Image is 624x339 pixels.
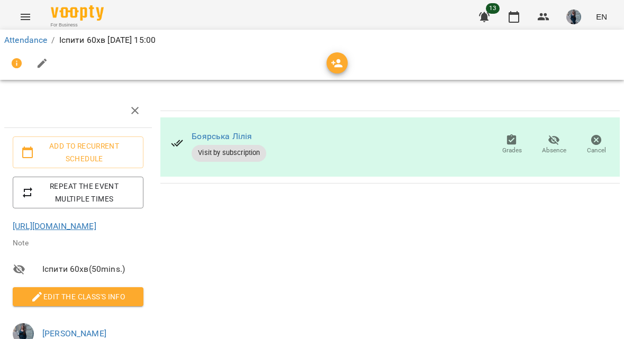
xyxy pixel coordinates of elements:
button: Grades [491,130,533,160]
nav: breadcrumb [4,34,620,47]
span: Add to recurrent schedule [21,140,135,165]
span: Edit the class's Info [21,290,135,303]
span: 13 [486,3,500,14]
button: Add to recurrent schedule [13,136,143,168]
a: Attendance [4,35,47,45]
button: EN [592,7,611,26]
span: Cancel [587,146,606,155]
p: Іспити 60хв [DATE] 15:00 [59,34,156,47]
button: Repeat the event multiple times [13,177,143,208]
span: Absence [542,146,566,155]
a: Боярська Лілія [192,131,252,141]
button: Absence [533,130,575,160]
img: Voopty Logo [51,5,104,21]
a: [URL][DOMAIN_NAME] [13,221,96,231]
span: Grades [502,146,522,155]
span: Іспити 60хв ( 50 mins. ) [42,263,143,276]
a: [PERSON_NAME] [42,328,106,338]
button: Edit the class's Info [13,287,143,306]
button: Cancel [575,130,618,160]
li: / [51,34,55,47]
span: EN [596,11,607,22]
button: Menu [13,4,38,30]
span: Visit by subscription [192,148,266,158]
p: Note [13,238,143,249]
span: Repeat the event multiple times [21,180,135,205]
img: bfffc1ebdc99cb2c845fa0ad6ea9d4d3.jpeg [566,10,581,24]
span: For Business [51,22,104,29]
